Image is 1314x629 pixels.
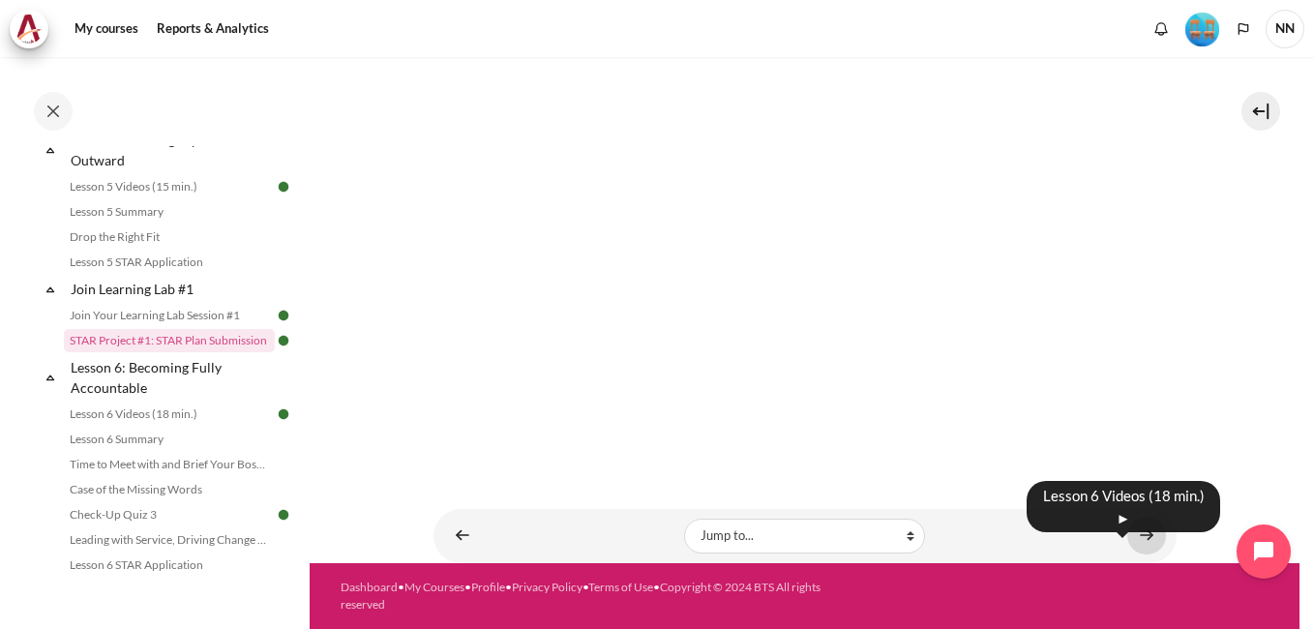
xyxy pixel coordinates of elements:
[64,554,275,577] a: Lesson 6 STAR Application
[1178,11,1227,46] a: Level #4
[275,307,292,324] img: Done
[64,251,275,274] a: Lesson 5 STAR Application
[64,403,275,426] a: Lesson 6 Videos (18 min.)
[275,405,292,423] img: Done
[275,178,292,195] img: Done
[404,580,464,594] a: My Courses
[41,368,60,387] span: Collapse
[64,304,275,327] a: Join Your Learning Lab Session #1
[64,175,275,198] a: Lesson 5 Videos (15 min.)
[64,478,275,501] a: Case of the Missing Words
[433,7,1177,425] img: Insturction
[64,503,275,526] a: Check-Up Quiz 3
[588,580,653,594] a: Terms of Use
[471,580,505,594] a: Profile
[1185,13,1219,46] img: Level #4
[10,10,58,48] a: Architeck Architeck
[64,329,275,352] a: STAR Project #1: STAR Plan Submission
[275,506,292,524] img: Done
[68,276,275,302] a: Join Learning Lab #1
[64,528,275,552] a: Leading with Service, Driving Change (Pucknalin's Story)
[443,517,482,554] a: ◄ Join Your Learning Lab Session #1
[64,225,275,249] a: Drop the Right Fit
[68,127,275,173] a: Lesson 5: Turning My Job Outward
[1229,15,1258,44] button: Languages
[64,428,275,451] a: Lesson 6 Summary
[275,332,292,349] img: Done
[341,580,398,594] a: Dashboard
[64,200,275,224] a: Lesson 5 Summary
[1027,481,1220,532] div: Lesson 6 Videos (18 min.) ►
[341,580,821,612] a: Copyright © 2024 BTS All rights reserved
[1185,11,1219,46] div: Level #4
[64,453,275,476] a: Time to Meet with and Brief Your Boss #1
[41,280,60,299] span: Collapse
[1266,10,1304,48] span: NN
[1266,10,1304,48] a: User menu
[341,579,843,614] div: • • • • •
[512,580,582,594] a: Privacy Policy
[68,10,145,48] a: My courses
[150,10,276,48] a: Reports & Analytics
[68,354,275,401] a: Lesson 6: Becoming Fully Accountable
[41,140,60,160] span: Collapse
[15,15,43,44] img: Architeck
[433,406,1177,425] a: https://z11.seasiacenter.com/pluginfile.php/26915/mod_page/content/8/STAR%20App%20Instruction%20f...
[1147,15,1176,44] div: Show notification window with no new notifications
